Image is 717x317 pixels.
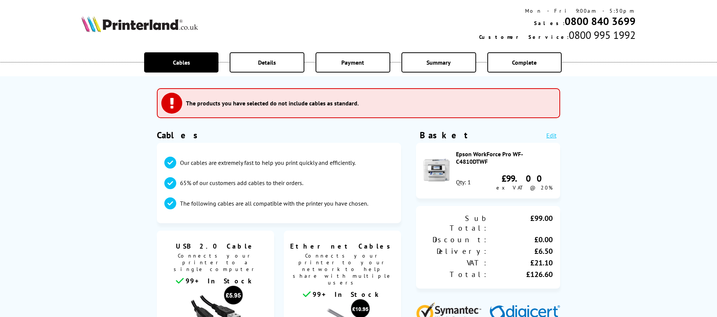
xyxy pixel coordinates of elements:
[496,184,553,191] span: ex VAT @ 20%
[423,258,488,268] div: VAT:
[565,14,636,28] a: 0800 840 3699
[423,235,488,244] div: Discount:
[488,213,553,233] div: £99.00
[456,150,553,165] div: Epson WorkForce Pro WF-C4810DTWF
[161,250,270,276] span: Connects your printer to a single computer
[313,290,382,299] span: 99+ In Stock
[173,59,190,66] span: Cables
[534,20,565,27] span: Sales:
[479,34,569,40] span: Customer Service:
[426,59,451,66] span: Summary
[479,7,636,14] div: Mon - Fri 9:00am - 5:30pm
[456,178,471,186] div: Qty: 1
[423,246,488,256] div: Delivery:
[488,246,553,256] div: £6.50
[180,158,356,167] p: Our cables are extremely fast to help you print quickly and efficiently.
[162,242,269,250] span: USB 2.0 Cable
[569,28,636,42] span: 0800 995 1992
[423,270,488,279] div: Total:
[288,250,397,290] span: Connects your printer to your network to help share with multiple users
[488,258,553,268] div: £21.10
[186,277,255,285] span: 99+ In Stock
[496,173,553,184] div: £99.00
[488,235,553,244] div: £0.00
[289,242,395,250] span: Ethernet Cables
[258,59,276,66] span: Details
[157,129,401,141] h1: Cables
[186,99,359,107] h3: The products you have selected do not include cables as standard.
[512,59,537,66] span: Complete
[81,16,198,32] img: Printerland Logo
[180,179,303,187] p: 65% of our customers add cables to their orders.
[423,157,450,183] img: Epson WorkForce Pro WF-C4810DTWF
[423,213,488,233] div: Sub Total:
[341,59,364,66] span: Payment
[546,132,556,139] a: Edit
[180,199,368,207] p: The following cables are all compatible with the printer you have chosen.
[488,270,553,279] div: £126.60
[420,129,468,141] div: Basket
